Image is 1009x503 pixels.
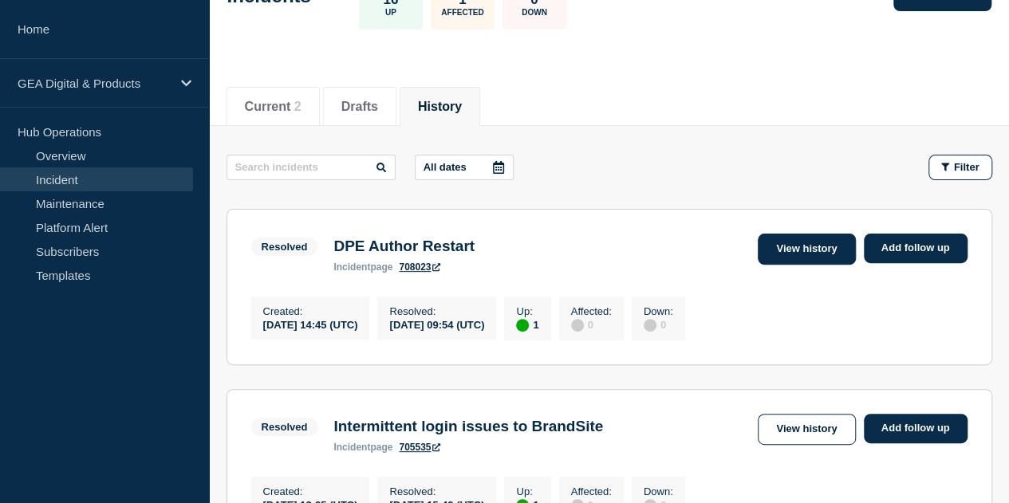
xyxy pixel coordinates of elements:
p: page [333,442,392,453]
p: Resolved : [389,485,484,497]
div: disabled [571,319,584,332]
p: Created : [263,305,358,317]
div: 0 [571,317,612,332]
p: GEA Digital & Products [18,77,171,90]
div: 0 [644,317,673,332]
button: Current 2 [245,100,302,114]
input: Search incidents [227,155,396,180]
div: [DATE] 09:54 (UTC) [389,317,484,331]
div: 1 [516,317,538,332]
div: up [516,319,529,332]
p: Resolved : [389,305,484,317]
a: 705535 [399,442,440,453]
a: 708023 [399,261,440,273]
div: disabled [644,319,656,332]
button: All dates [415,155,514,180]
span: Filter [954,161,979,173]
span: 2 [294,100,302,113]
a: View history [758,414,855,445]
button: Filter [928,155,992,180]
p: All dates [424,161,467,173]
p: Affected : [571,305,612,317]
h3: DPE Author Restart [333,238,475,255]
span: incident [333,442,370,453]
p: Up : [516,305,538,317]
p: Up [385,8,396,17]
span: Resolved [251,238,318,256]
button: History [418,100,462,114]
p: Affected : [571,485,612,497]
a: Add follow up [864,414,968,443]
p: Affected [441,8,483,17]
div: [DATE] 14:45 (UTC) [263,317,358,331]
p: Up : [516,485,538,497]
p: Down : [644,485,673,497]
p: Created : [263,485,358,497]
button: Drafts [341,100,378,114]
p: Down : [644,305,673,317]
p: page [333,261,392,273]
h3: Intermittent login issues to BrandSite [333,418,603,435]
p: Down [522,8,547,17]
a: Add follow up [864,234,968,263]
a: View history [758,234,855,265]
span: incident [333,261,370,273]
span: Resolved [251,418,318,436]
